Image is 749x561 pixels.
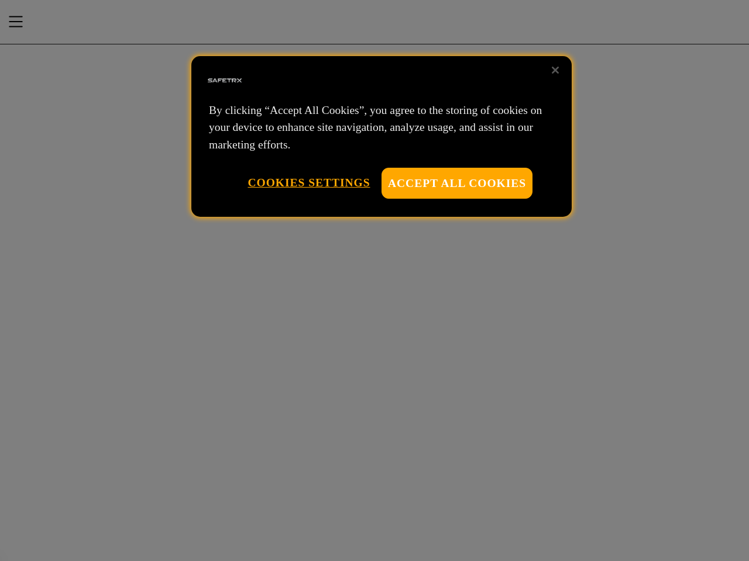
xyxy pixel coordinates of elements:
p: By clicking “Accept All Cookies”, you agree to the storing of cookies on your device to enhance s... [209,102,554,153]
button: Cookies Settings [248,168,370,198]
button: Accept All Cookies [382,168,532,199]
img: Safe Tracks [206,62,243,99]
div: Privacy [191,56,572,217]
button: Close [542,57,568,83]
